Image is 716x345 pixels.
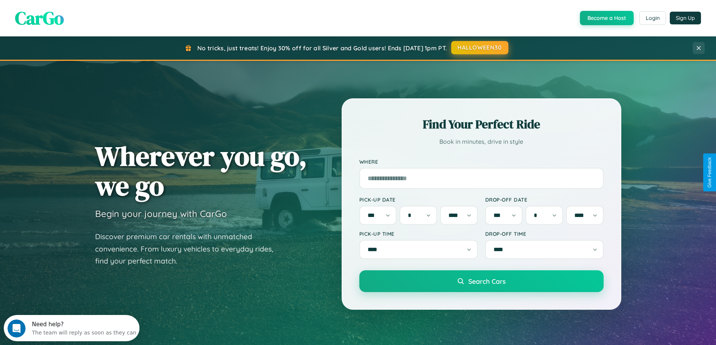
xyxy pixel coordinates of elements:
[468,277,506,285] span: Search Cars
[28,6,133,12] div: Need help?
[197,44,447,52] span: No tricks, just treats! Enjoy 30% off for all Silver and Gold users! Ends [DATE] 1pm PT.
[15,6,64,30] span: CarGo
[95,141,307,200] h1: Wherever you go, we go
[451,41,509,54] button: HALLOWEEN30
[3,3,140,24] div: Open Intercom Messenger
[95,231,283,267] p: Discover premium car rentals with unmatched convenience. From luxury vehicles to everyday rides, ...
[4,315,139,341] iframe: Intercom live chat discovery launcher
[8,319,26,337] iframe: Intercom live chat
[95,208,227,219] h3: Begin your journey with CarGo
[28,12,133,20] div: The team will reply as soon as they can
[485,231,604,237] label: Drop-off Time
[580,11,634,25] button: Become a Host
[359,116,604,133] h2: Find Your Perfect Ride
[707,157,712,188] div: Give Feedback
[485,196,604,203] label: Drop-off Date
[359,136,604,147] p: Book in minutes, drive in style
[359,158,604,165] label: Where
[639,11,666,25] button: Login
[359,196,478,203] label: Pick-up Date
[670,12,701,24] button: Sign Up
[359,231,478,237] label: Pick-up Time
[359,270,604,292] button: Search Cars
